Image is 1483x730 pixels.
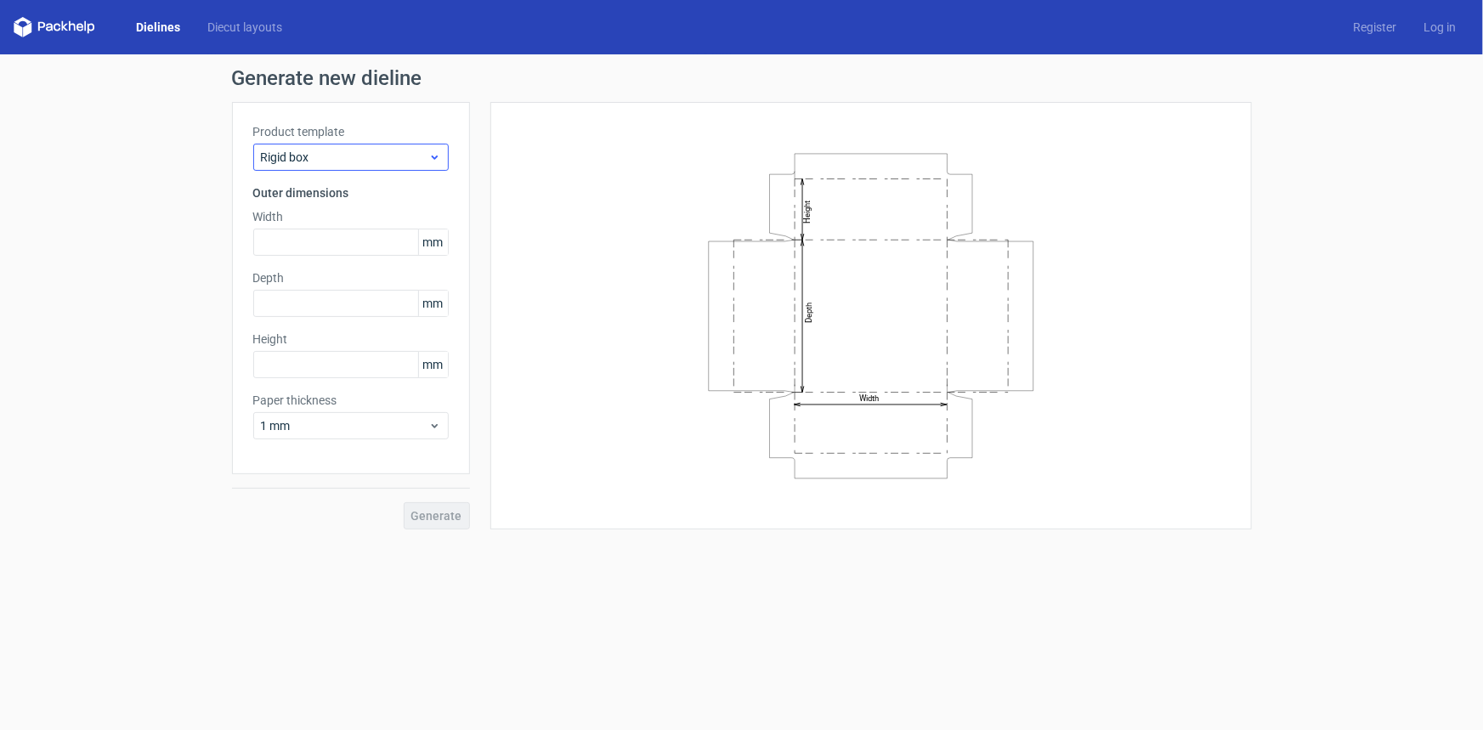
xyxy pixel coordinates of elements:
label: Depth [253,269,449,286]
span: Rigid box [261,149,428,166]
label: Height [253,331,449,348]
span: 1 mm [261,417,428,434]
h1: Generate new dieline [232,68,1252,88]
a: Diecut layouts [194,19,296,36]
a: Dielines [122,19,194,36]
text: Width [858,393,878,403]
span: mm [418,352,448,377]
text: Depth [804,302,813,322]
label: Width [253,208,449,225]
a: Register [1339,19,1410,36]
label: Product template [253,123,449,140]
a: Log in [1410,19,1469,36]
label: Paper thickness [253,392,449,409]
h3: Outer dimensions [253,184,449,201]
span: mm [418,229,448,255]
span: mm [418,291,448,316]
text: Height [802,201,812,224]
